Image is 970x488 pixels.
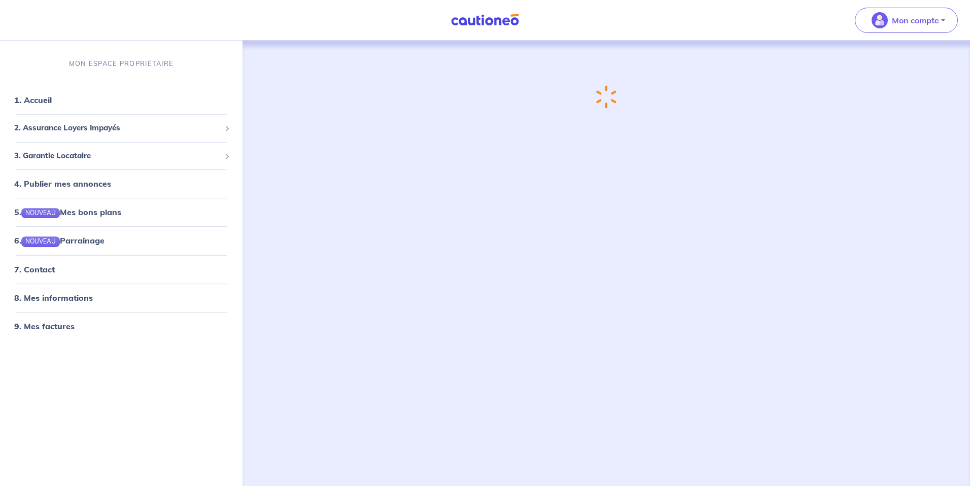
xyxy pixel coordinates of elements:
p: MON ESPACE PROPRIÉTAIRE [69,59,174,68]
div: 4. Publier mes annonces [4,173,238,194]
a: 9. Mes factures [14,321,75,331]
img: loading-spinner [596,85,616,109]
div: 2. Assurance Loyers Impayés [4,118,238,138]
div: 3. Garantie Locataire [4,146,238,166]
img: illu_account_valid_menu.svg [872,12,888,28]
div: 5.NOUVEAUMes bons plans [4,202,238,222]
a: 4. Publier mes annonces [14,179,111,189]
a: 8. Mes informations [14,293,93,303]
a: 1. Accueil [14,95,52,105]
div: 9. Mes factures [4,316,238,336]
a: 6.NOUVEAUParrainage [14,236,105,246]
p: Mon compte [892,14,939,26]
span: 2. Assurance Loyers Impayés [14,122,221,134]
a: 7. Contact [14,264,55,274]
span: 3. Garantie Locataire [14,150,221,162]
button: illu_account_valid_menu.svgMon compte [855,8,958,33]
div: 1. Accueil [4,90,238,110]
a: 5.NOUVEAUMes bons plans [14,207,121,217]
div: 7. Contact [4,259,238,280]
img: Cautioneo [447,14,523,26]
div: 8. Mes informations [4,288,238,308]
div: 6.NOUVEAUParrainage [4,231,238,251]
